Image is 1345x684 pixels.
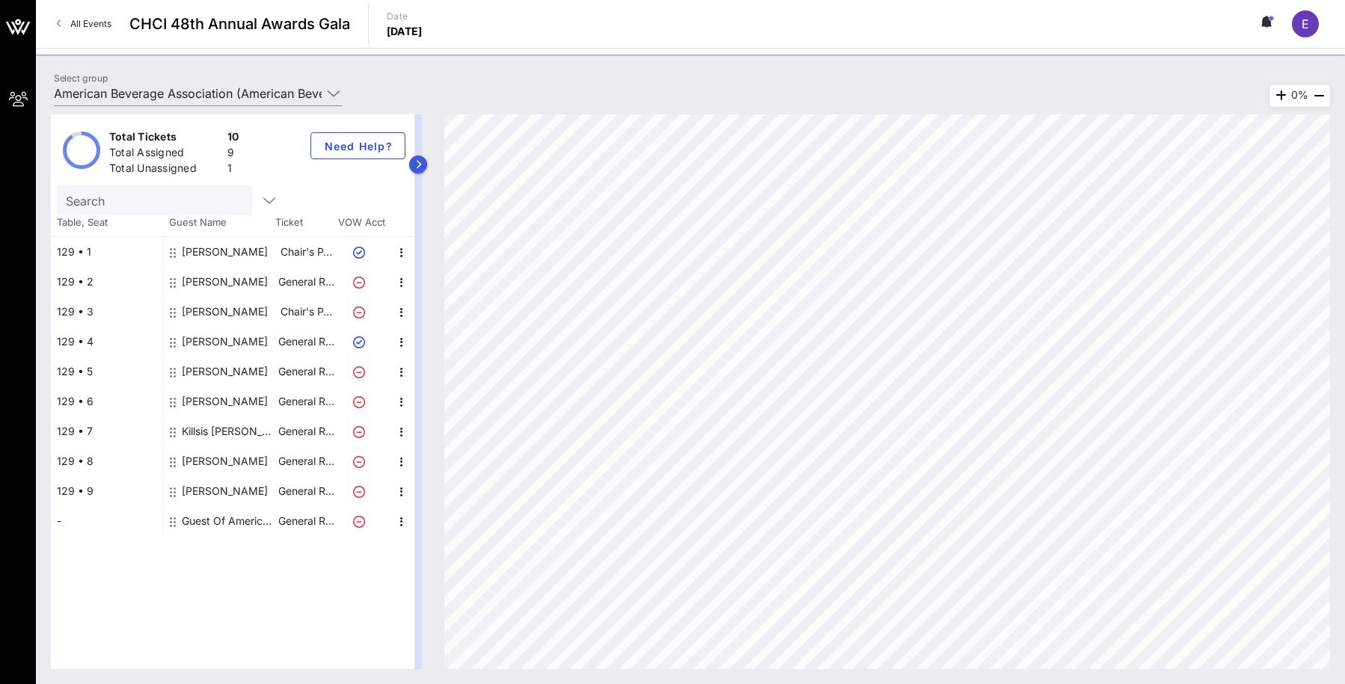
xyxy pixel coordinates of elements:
div: 129 • 8 [51,446,163,476]
p: General R… [276,267,336,297]
div: 129 • 7 [51,416,163,446]
p: General R… [276,386,336,416]
p: Chair's P… [276,297,336,327]
p: General R… [276,446,336,476]
div: 129 • 6 [51,386,163,416]
a: All Events [48,12,120,36]
div: Emily Smith [182,327,268,357]
div: 129 • 5 [51,357,163,386]
div: 10 [227,129,239,148]
div: 129 • 1 [51,237,163,267]
div: Killsis Wright [182,416,276,446]
div: Isidoro Hazbun [182,476,268,506]
p: General R… [276,416,336,446]
div: 0% [1269,84,1330,107]
div: Joe Trivette [182,357,268,386]
div: Elizabeth Yepes [182,446,268,476]
div: 129 • 9 [51,476,163,506]
span: CHCI 48th Annual Awards Gala [129,13,350,35]
div: 129 • 2 [51,267,163,297]
p: General R… [276,506,336,536]
span: VOW Acct [335,215,387,230]
div: Guest Of American Beverage Association [182,506,276,536]
div: Neal Patel [182,267,268,297]
span: Ticket [275,215,335,230]
p: Date [387,9,423,24]
div: Total Unassigned [109,161,221,179]
p: General R… [276,357,336,386]
span: Need Help? [323,140,393,152]
div: Total Tickets [109,129,221,148]
label: Select group [54,73,108,84]
div: - [51,506,163,536]
p: General R… [276,476,336,506]
p: General R… [276,327,336,357]
span: All Events [70,18,111,29]
div: 9 [227,145,239,164]
div: Total Assigned [109,145,221,164]
div: 1 [227,161,239,179]
span: Guest Name [163,215,275,230]
div: Kevin Keane [182,297,268,327]
button: Need Help? [310,132,405,159]
div: 129 • 4 [51,327,163,357]
div: Trudi Moore [182,386,268,416]
div: Franklin Davis [182,237,268,267]
div: E [1292,10,1319,37]
span: E [1302,16,1309,31]
p: Chair's P… [276,237,336,267]
div: 129 • 3 [51,297,163,327]
p: [DATE] [387,24,423,39]
span: Table, Seat [51,215,163,230]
